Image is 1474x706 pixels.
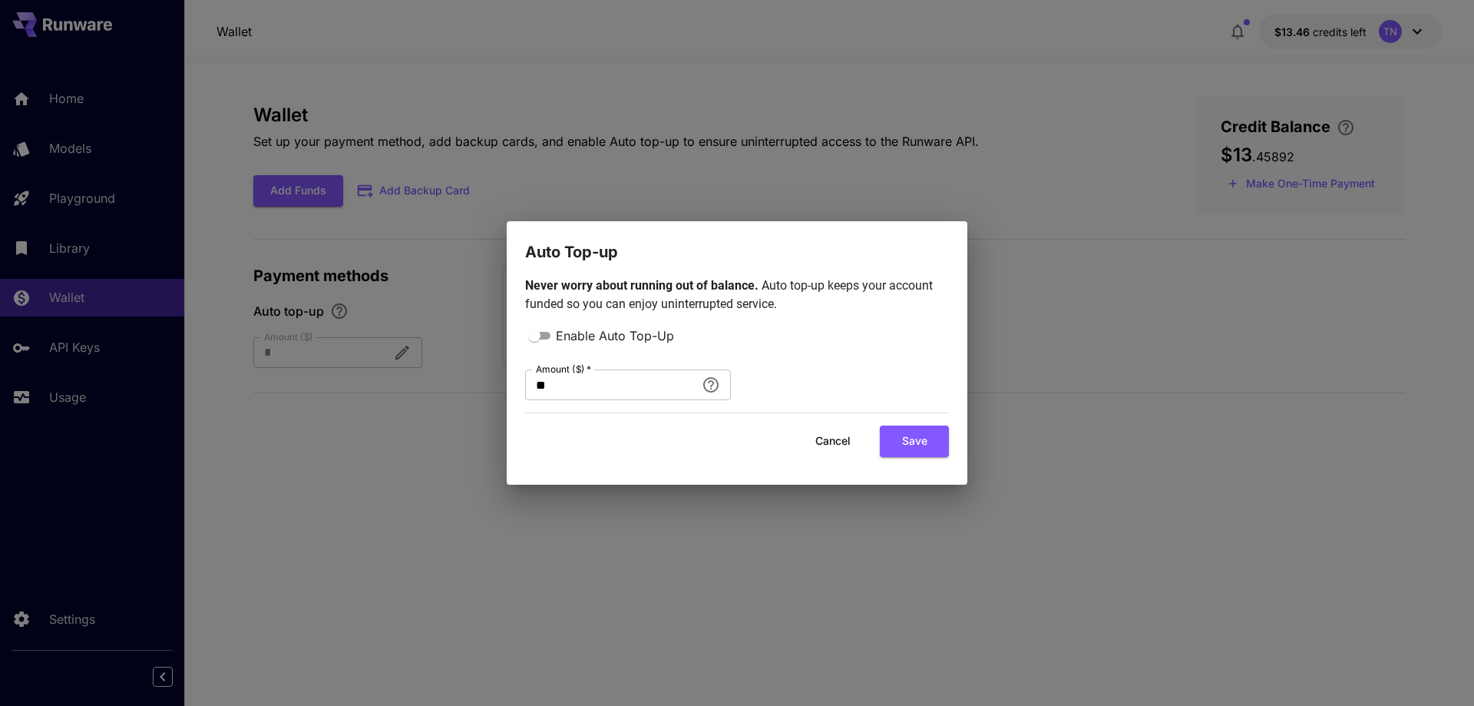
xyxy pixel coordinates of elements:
button: Cancel [798,426,868,457]
span: Enable Auto Top-Up [556,326,674,345]
span: Never worry about running out of balance. [525,278,762,293]
label: Amount ($) [536,363,591,376]
h2: Auto Top-up [507,221,967,264]
p: Auto top-up keeps your account funded so you can enjoy uninterrupted service. [525,277,949,313]
button: Save [880,426,949,457]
